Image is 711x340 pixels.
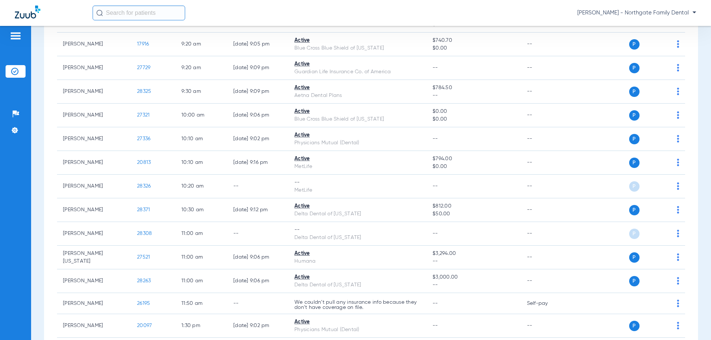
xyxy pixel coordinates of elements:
[176,222,227,246] td: 11:00 AM
[137,136,150,141] span: 27336
[93,6,185,20] input: Search for patients
[294,37,421,44] div: Active
[521,269,571,293] td: --
[227,80,288,104] td: [DATE] 9:09 PM
[137,231,152,236] span: 28308
[433,163,515,171] span: $0.00
[227,314,288,338] td: [DATE] 9:02 PM
[137,112,150,118] span: 27321
[521,175,571,198] td: --
[96,10,103,16] img: Search Icon
[294,250,421,257] div: Active
[294,234,421,242] div: Delta Dental of [US_STATE]
[57,198,131,222] td: [PERSON_NAME]
[137,207,150,212] span: 28371
[227,222,288,246] td: --
[521,314,571,338] td: --
[294,318,421,326] div: Active
[677,230,679,237] img: group-dot-blue.svg
[294,155,421,163] div: Active
[176,269,227,293] td: 11:00 AM
[629,252,640,263] span: P
[433,250,515,257] span: $3,294.00
[294,92,421,100] div: Aetna Dental Plans
[227,151,288,175] td: [DATE] 9:16 PM
[294,179,421,186] div: --
[629,205,640,215] span: P
[521,198,571,222] td: --
[57,151,131,175] td: [PERSON_NAME]
[629,87,640,97] span: P
[294,326,421,334] div: Physicians Mutual (Dental)
[433,136,438,141] span: --
[677,277,679,285] img: group-dot-blue.svg
[433,281,515,289] span: --
[521,80,571,104] td: --
[677,322,679,329] img: group-dot-blue.svg
[176,104,227,127] td: 10:00 AM
[521,56,571,80] td: --
[57,293,131,314] td: [PERSON_NAME]
[176,175,227,198] td: 10:20 AM
[57,269,131,293] td: [PERSON_NAME]
[137,89,151,94] span: 28325
[521,246,571,269] td: --
[227,127,288,151] td: [DATE] 9:02 PM
[176,314,227,338] td: 1:30 PM
[294,108,421,115] div: Active
[57,222,131,246] td: [PERSON_NAME]
[433,44,515,52] span: $0.00
[629,276,640,286] span: P
[294,139,421,147] div: Physicians Mutual (Dental)
[521,293,571,314] td: Self-pay
[629,63,640,73] span: P
[433,92,515,100] span: --
[176,80,227,104] td: 9:30 AM
[433,257,515,265] span: --
[294,202,421,210] div: Active
[677,182,679,190] img: group-dot-blue.svg
[294,273,421,281] div: Active
[433,202,515,210] span: $812.00
[294,60,421,68] div: Active
[677,135,679,142] img: group-dot-blue.svg
[677,111,679,119] img: group-dot-blue.svg
[677,300,679,307] img: group-dot-blue.svg
[227,269,288,293] td: [DATE] 9:06 PM
[433,323,438,328] span: --
[433,184,438,189] span: --
[433,65,438,70] span: --
[137,278,151,283] span: 28263
[521,151,571,175] td: --
[137,41,149,47] span: 17916
[176,198,227,222] td: 10:30 AM
[577,9,696,17] span: [PERSON_NAME] - Northgate Family Dental
[677,159,679,166] img: group-dot-blue.svg
[521,127,571,151] td: --
[15,6,40,18] img: Zuub Logo
[227,104,288,127] td: [DATE] 9:06 PM
[433,210,515,218] span: $50.00
[433,84,515,92] span: $784.50
[294,68,421,76] div: Guardian Life Insurance Co. of America
[629,181,640,192] span: P
[10,31,21,40] img: hamburger-icon
[294,44,421,52] div: Blue Cross Blue Shield of [US_STATE]
[57,314,131,338] td: [PERSON_NAME]
[176,151,227,175] td: 10:10 AM
[294,163,421,171] div: MetLife
[227,33,288,56] td: [DATE] 9:05 PM
[629,39,640,50] span: P
[294,300,421,310] p: We couldn’t pull any insurance info because they don’t have coverage on file.
[57,56,131,80] td: [PERSON_NAME]
[176,33,227,56] td: 9:20 AM
[57,104,131,127] td: [PERSON_NAME]
[629,158,640,168] span: P
[57,246,131,269] td: [PERSON_NAME][US_STATE]
[137,323,152,328] span: 20097
[677,40,679,48] img: group-dot-blue.svg
[629,321,640,331] span: P
[227,56,288,80] td: [DATE] 9:09 PM
[629,110,640,121] span: P
[176,56,227,80] td: 9:20 AM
